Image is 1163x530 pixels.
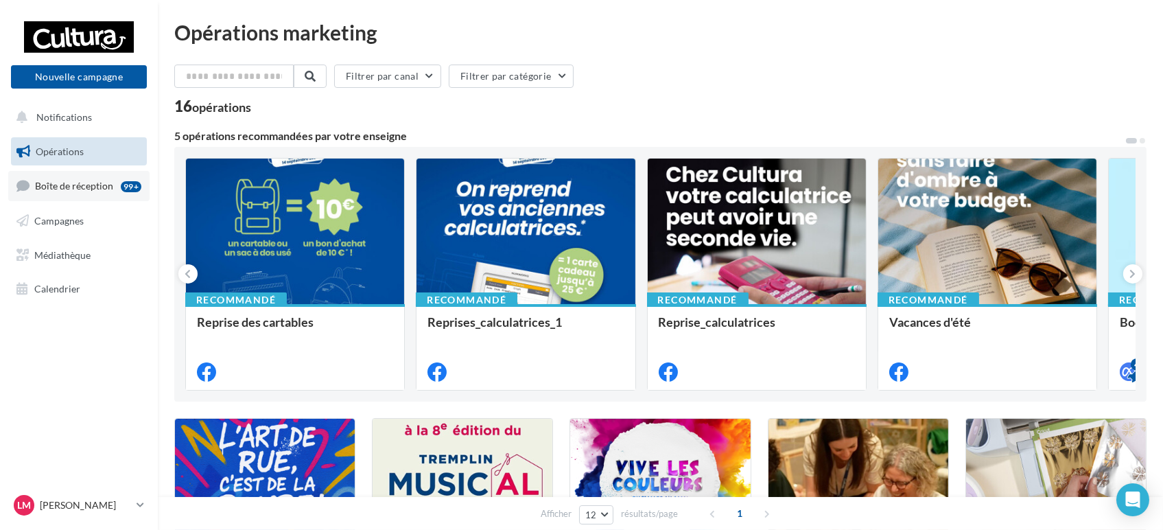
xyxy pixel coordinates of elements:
p: [PERSON_NAME] [40,498,131,512]
button: Notifications [8,103,144,132]
span: Médiathèque [34,249,91,260]
span: Afficher [541,507,572,520]
div: Opérations marketing [174,22,1147,43]
span: Notifications [36,111,92,123]
div: Recommandé [647,292,749,308]
span: LM [17,498,31,512]
button: Nouvelle campagne [11,65,147,89]
span: Campagnes [34,215,84,227]
div: Open Intercom Messenger [1116,483,1149,516]
button: 12 [579,505,614,525]
div: Recommandé [185,292,287,308]
div: 5 opérations recommandées par votre enseigne [174,130,1125,141]
div: 16 [174,99,251,114]
a: Médiathèque [8,241,150,270]
div: 99+ [121,181,141,192]
a: Calendrier [8,275,150,303]
button: Filtrer par catégorie [449,65,574,88]
div: opérations [192,101,251,113]
span: Opérations [36,146,84,157]
span: Boîte de réception [35,180,113,192]
a: Campagnes [8,207,150,235]
span: résultats/page [621,507,678,520]
div: Reprise des cartables [197,315,393,343]
span: Calendrier [34,283,80,295]
span: 1 [729,503,751,525]
div: Vacances d'été [889,315,1085,343]
span: 12 [585,509,597,520]
div: 4 [1131,358,1143,371]
button: Filtrer par canal [334,65,441,88]
a: Opérations [8,137,150,166]
a: LM [PERSON_NAME] [11,492,147,518]
div: Recommandé [878,292,979,308]
a: Boîte de réception99+ [8,171,150,200]
div: Reprise_calculatrices [659,315,855,343]
div: Reprises_calculatrices_1 [427,315,624,343]
div: Recommandé [416,292,517,308]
